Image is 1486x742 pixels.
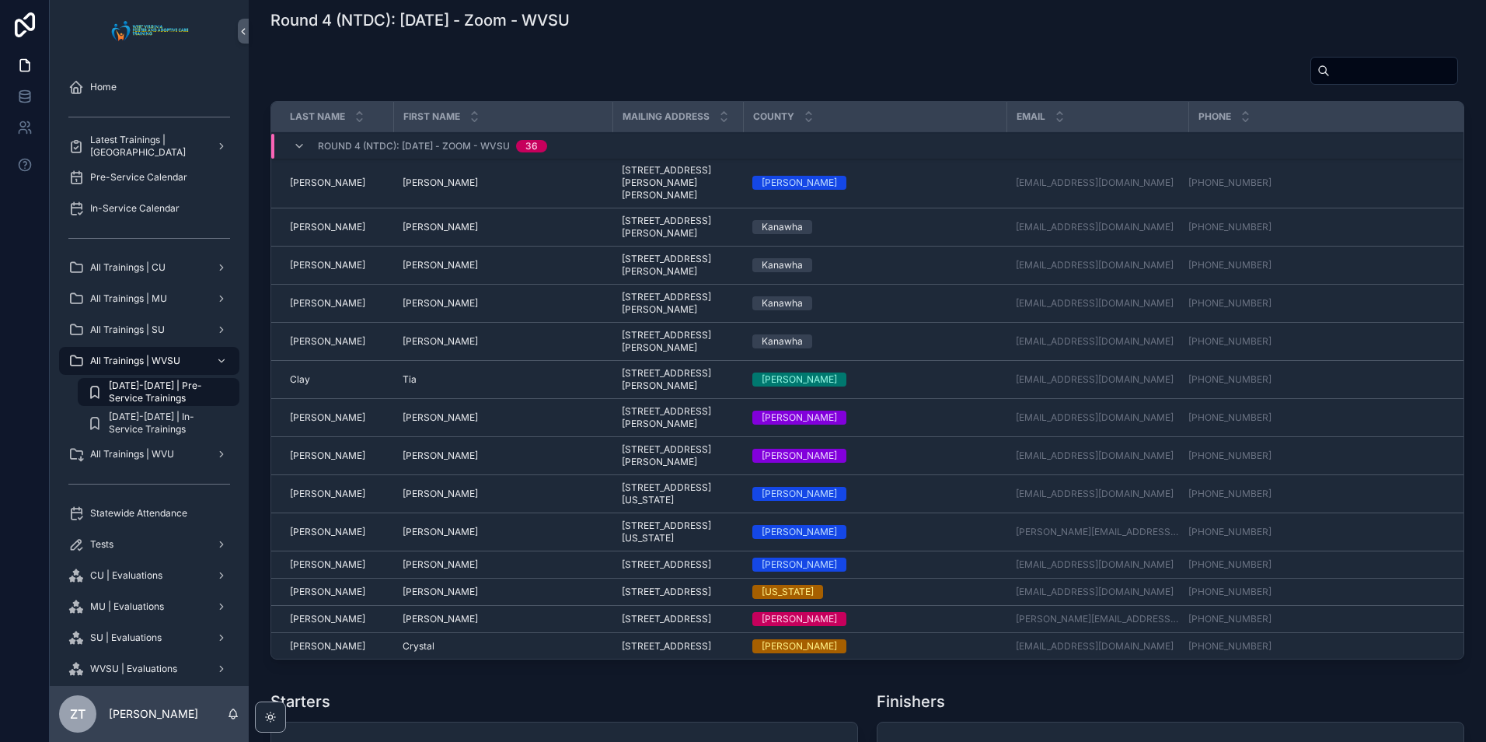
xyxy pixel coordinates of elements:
[403,488,603,500] a: [PERSON_NAME]
[1016,558,1174,571] a: [EMAIL_ADDRESS][DOMAIN_NAME]
[752,176,997,190] a: [PERSON_NAME]
[1016,259,1174,271] a: [EMAIL_ADDRESS][DOMAIN_NAME]
[403,259,603,271] a: [PERSON_NAME]
[752,449,997,463] a: [PERSON_NAME]
[622,558,711,571] span: [STREET_ADDRESS]
[752,487,997,501] a: [PERSON_NAME]
[290,221,384,233] a: [PERSON_NAME]
[270,9,570,31] h1: Round 4 (NTDC): [DATE] - Zoom - WVSU
[1188,450,1271,462] a: [PHONE_NUMBER]
[270,691,330,712] h1: Starters
[1188,335,1445,348] a: [PHONE_NUMBER]
[622,367,734,392] span: [STREET_ADDRESS][PERSON_NAME]
[90,355,180,367] span: All Trainings | WVSU
[622,405,734,430] span: [STREET_ADDRESS][PERSON_NAME]
[59,194,239,222] a: In-Service Calendar
[290,586,365,598] span: [PERSON_NAME]
[403,411,478,424] span: [PERSON_NAME]
[403,221,603,233] a: [PERSON_NAME]
[762,411,837,425] div: [PERSON_NAME]
[290,110,345,123] span: Last Name
[752,585,997,599] a: [US_STATE]
[90,448,174,460] span: All Trainings | WVU
[59,132,239,160] a: Latest Trainings | [GEOGRAPHIC_DATA]
[90,538,113,551] span: Tests
[1016,586,1179,598] a: [EMAIL_ADDRESS][DOMAIN_NAME]
[1016,177,1174,189] a: [EMAIL_ADDRESS][DOMAIN_NAME]
[752,612,997,626] a: [PERSON_NAME]
[403,640,434,653] span: Crystal
[622,640,734,653] a: [STREET_ADDRESS]
[1188,586,1445,598] a: [PHONE_NUMBER]
[1016,373,1174,386] a: [EMAIL_ADDRESS][DOMAIN_NAME]
[622,253,734,278] a: [STREET_ADDRESS][PERSON_NAME]
[59,347,239,375] a: All Trainings | WVSU
[290,450,365,462] span: [PERSON_NAME]
[1188,526,1445,538] a: [PHONE_NUMBER]
[59,440,239,468] a: All Trainings | WVU
[109,706,198,722] p: [PERSON_NAME]
[1016,221,1179,233] a: [EMAIL_ADDRESS][DOMAIN_NAME]
[290,259,384,271] a: [PERSON_NAME]
[752,411,997,425] a: [PERSON_NAME]
[290,221,365,233] span: [PERSON_NAME]
[90,324,165,336] span: All Trainings | SU
[59,254,239,282] a: All Trainings | CU
[1016,640,1179,653] a: [EMAIL_ADDRESS][DOMAIN_NAME]
[1016,613,1179,625] a: [PERSON_NAME][EMAIL_ADDRESS][PERSON_NAME][DOMAIN_NAME]
[78,378,239,406] a: [DATE]-[DATE] | Pre-Service Trainings
[59,73,239,101] a: Home
[70,705,85,723] span: ZT
[1016,640,1174,653] a: [EMAIL_ADDRESS][DOMAIN_NAME]
[622,215,734,240] span: [STREET_ADDRESS][PERSON_NAME]
[1016,586,1174,598] a: [EMAIL_ADDRESS][DOMAIN_NAME]
[290,297,384,310] a: [PERSON_NAME]
[1188,297,1271,310] a: [PHONE_NUMBER]
[403,177,603,189] a: [PERSON_NAME]
[877,691,945,712] h1: Finishers
[762,373,837,387] div: [PERSON_NAME]
[90,261,166,274] span: All Trainings | CU
[752,639,997,653] a: [PERSON_NAME]
[1188,297,1445,310] a: [PHONE_NUMBER]
[90,632,162,644] span: SU | Evaluations
[290,450,384,462] a: [PERSON_NAME]
[1017,110,1045,123] span: Email
[1188,558,1271,571] a: [PHONE_NUMBER]
[762,585,814,599] div: [US_STATE]
[403,586,603,598] a: [PERSON_NAME]
[1188,259,1445,271] a: [PHONE_NUMBER]
[622,329,734,354] a: [STREET_ADDRESS][PERSON_NAME]
[752,525,997,539] a: [PERSON_NAME]
[1188,586,1271,598] a: [PHONE_NUMBER]
[752,258,997,272] a: Kanawha
[622,291,734,316] a: [STREET_ADDRESS][PERSON_NAME]
[78,409,239,437] a: [DATE]-[DATE] | In-Service Trainings
[752,373,997,387] a: [PERSON_NAME]
[403,259,478,271] span: [PERSON_NAME]
[1188,640,1445,653] a: [PHONE_NUMBER]
[1188,335,1271,348] a: [PHONE_NUMBER]
[762,558,837,572] div: [PERSON_NAME]
[1188,526,1271,538] a: [PHONE_NUMBER]
[109,411,224,436] span: [DATE]-[DATE] | In-Service Trainings
[403,373,603,386] a: Tia
[403,450,603,462] a: [PERSON_NAME]
[290,373,384,386] a: Clay
[59,285,239,313] a: All Trainings | MU
[90,663,177,675] span: WVSU | Evaluations
[59,624,239,652] a: SU | Evaluations
[290,558,365,571] span: [PERSON_NAME]
[1016,488,1179,500] a: [EMAIL_ADDRESS][DOMAIN_NAME]
[403,526,478,538] span: [PERSON_NAME]
[1188,177,1445,189] a: [PHONE_NUMBER]
[1188,613,1445,625] a: [PHONE_NUMBER]
[59,499,239,527] a: Statewide Attendance
[59,163,239,191] a: Pre-Service Calendar
[622,558,734,571] a: [STREET_ADDRESS]
[1188,259,1271,271] a: [PHONE_NUMBER]
[90,81,117,93] span: Home
[1188,488,1271,500] a: [PHONE_NUMBER]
